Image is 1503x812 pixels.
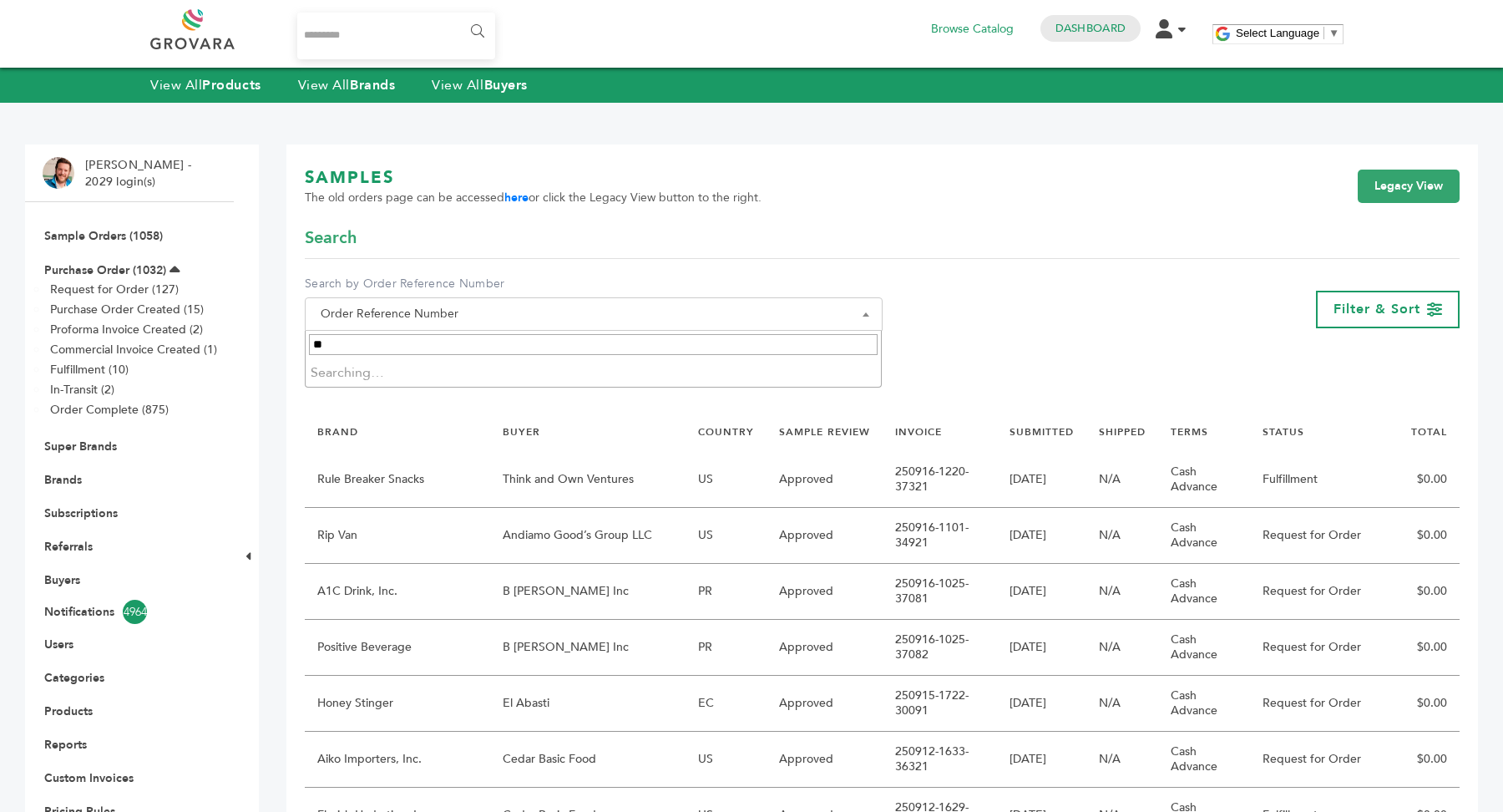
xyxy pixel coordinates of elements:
td: Rule Breaker Snacks [305,452,490,508]
td: Honey Stinger [305,676,490,732]
td: [DATE] [997,732,1086,788]
td: Request for Order [1250,508,1391,564]
a: Reports [44,737,87,753]
td: Cash Advance [1158,452,1251,508]
td: $0.00 [1391,732,1460,788]
td: Cash Advance [1158,676,1251,732]
td: N/A [1086,564,1158,620]
a: SAMPLE REVIEW [779,425,870,439]
a: Subscriptions [44,505,118,521]
input: Search... [297,13,495,59]
td: 250912-1633-36321 [883,732,997,788]
a: Fulfillment (10) [50,362,129,378]
a: Order Complete (875) [50,402,169,418]
a: Proforma Invoice Created (2) [50,322,203,337]
td: $0.00 [1391,452,1460,508]
a: View AllProducts [150,76,261,94]
td: PR [686,620,767,676]
td: B [PERSON_NAME] Inc [490,564,686,620]
td: Request for Order [1250,732,1391,788]
td: Cash Advance [1158,564,1251,620]
a: Browse Catalog [931,20,1014,38]
a: In-Transit (2) [50,382,114,398]
td: US [686,732,767,788]
strong: Products [202,76,261,94]
a: Categories [44,670,104,686]
a: Users [44,637,73,652]
a: TERMS [1171,425,1208,439]
td: 250916-1025-37081 [883,564,997,620]
a: Purchase Order (1032) [44,262,166,278]
td: Cash Advance [1158,508,1251,564]
td: N/A [1086,452,1158,508]
td: [DATE] [997,564,1086,620]
a: View AllBrands [298,76,396,94]
td: Cedar Basic Food [490,732,686,788]
span: Filter & Sort [1333,300,1420,318]
td: Approved [767,508,883,564]
td: Andiamo Good’s Group LLC [490,508,686,564]
li: Searching… [306,358,882,387]
a: Request for Order (127) [50,282,179,297]
input: Search [309,334,878,355]
a: Commercial Invoice Created (1) [50,342,217,358]
label: Search by Order Reference Number [305,276,883,292]
td: $0.00 [1391,620,1460,676]
a: STATUS [1263,425,1304,439]
a: Sample Orders (1058) [44,228,163,244]
span: Search [305,226,357,250]
span: Order Reference Number [305,297,883,331]
td: N/A [1086,620,1158,676]
a: BUYER [503,425,540,439]
a: View AllBuyers [432,76,528,94]
a: Buyers [44,572,80,588]
td: [DATE] [997,508,1086,564]
td: 250916-1220-37321 [883,452,997,508]
td: [DATE] [997,620,1086,676]
a: Custom Invoices [44,770,134,786]
td: Cash Advance [1158,620,1251,676]
td: A1C Drink, Inc. [305,564,490,620]
td: Request for Order [1250,564,1391,620]
td: Think and Own Ventures [490,452,686,508]
td: Positive Beverage [305,620,490,676]
td: [DATE] [997,676,1086,732]
a: Purchase Order Created (15) [50,302,204,317]
td: N/A [1086,508,1158,564]
td: US [686,452,767,508]
a: INVOICE [895,425,942,439]
td: El Abasti [490,676,686,732]
span: ▼ [1328,27,1339,39]
td: 250916-1101-34921 [883,508,997,564]
a: Brands [44,472,82,488]
td: Request for Order [1250,676,1391,732]
span: The old orders page can be accessed or click the Legacy View button to the right. [305,190,762,206]
td: $0.00 [1391,564,1460,620]
td: Approved [767,452,883,508]
td: Rip Van [305,508,490,564]
a: Legacy View [1358,170,1460,203]
td: Aiko Importers, Inc. [305,732,490,788]
span: 4964 [123,600,147,624]
li: [PERSON_NAME] - 2029 login(s) [85,157,195,190]
a: here [504,190,529,206]
td: Request for Order [1250,620,1391,676]
td: 250915-1722-30091 [883,676,997,732]
a: SHIPPED [1099,425,1146,439]
a: COUNTRY [698,425,754,439]
a: TOTAL [1411,425,1447,439]
strong: Buyers [484,76,528,94]
a: Notifications4964 [44,600,215,624]
span: Order Reference Number [314,302,873,326]
h1: SAMPLES [305,166,762,190]
a: Super Brands [44,439,117,454]
td: Approved [767,620,883,676]
td: [DATE] [997,452,1086,508]
td: Approved [767,732,883,788]
a: Dashboard [1055,21,1126,36]
td: US [686,508,767,564]
a: Referrals [44,539,93,555]
td: $0.00 [1391,508,1460,564]
td: PR [686,564,767,620]
a: Products [44,703,93,719]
